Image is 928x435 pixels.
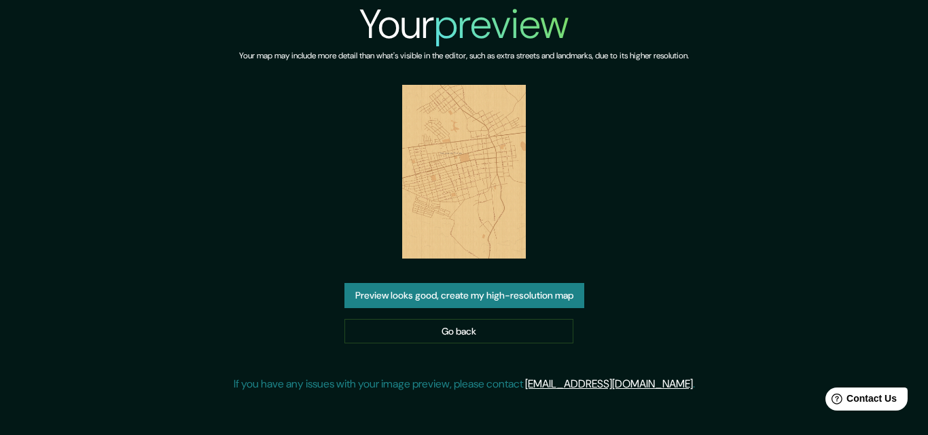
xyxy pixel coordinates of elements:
[807,382,913,420] iframe: Help widget launcher
[239,49,689,63] h6: Your map may include more detail than what's visible in the editor, such as extra streets and lan...
[525,377,693,391] a: [EMAIL_ADDRESS][DOMAIN_NAME]
[344,283,584,308] button: Preview looks good, create my high-resolution map
[344,319,573,344] a: Go back
[234,376,695,392] p: If you have any issues with your image preview, please contact .
[402,85,526,259] img: created-map-preview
